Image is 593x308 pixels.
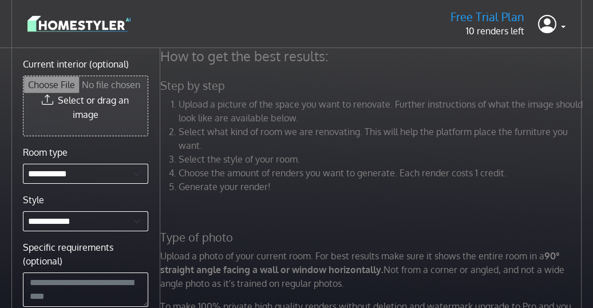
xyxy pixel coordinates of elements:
[23,145,68,159] label: Room type
[153,78,591,93] h5: Step by step
[179,152,584,166] li: Select the style of your room.
[450,24,524,38] p: 10 renders left
[179,97,584,125] li: Upload a picture of the space you want to renovate. Further instructions of what the image should...
[179,166,584,180] li: Choose the amount of renders you want to generate. Each render costs 1 credit.
[27,14,131,34] img: logo-3de290ba35641baa71223ecac5eacb59cb85b4c7fdf211dc9aaecaaee71ea2f8.svg
[153,249,591,290] p: Upload a photo of your current room. For best results make sure it shows the entire room in a Not...
[23,193,44,207] label: Style
[179,125,584,152] li: Select what kind of room we are renovating. This will help the platform place the furniture you w...
[179,180,584,194] li: Generate your render!
[23,240,148,268] label: Specific requirements (optional)
[450,10,524,24] h5: Free Trial Plan
[153,230,591,244] h5: Type of photo
[23,57,129,71] label: Current interior (optional)
[153,48,591,65] h4: How to get the best results:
